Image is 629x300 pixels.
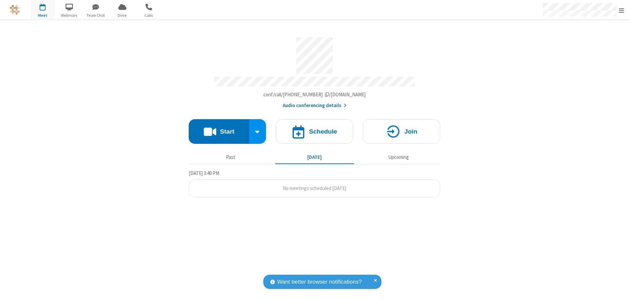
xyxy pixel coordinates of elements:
[30,12,55,18] span: Meet
[110,12,135,18] span: Drive
[249,119,266,144] div: Start conference options
[263,91,366,99] button: Copy my meeting room linkCopy my meeting room link
[283,185,346,191] span: No meetings scheduled [DATE]
[189,169,440,197] section: Today's Meetings
[57,12,82,18] span: Webinars
[189,32,440,109] section: Account details
[84,12,108,18] span: Team Chat
[10,5,20,15] img: QA Selenium DO NOT DELETE OR CHANGE
[263,91,366,98] span: Copy my meeting room link
[277,278,362,286] span: Want better browser notifications?
[276,119,353,144] button: Schedule
[363,119,440,144] button: Join
[220,128,234,135] h4: Start
[189,119,249,144] button: Start
[191,151,270,163] button: Past
[283,102,347,109] button: Audio conferencing details
[275,151,354,163] button: [DATE]
[137,12,161,18] span: Calls
[404,128,417,135] h4: Join
[189,170,219,176] span: [DATE] 3:40 PM
[309,128,337,135] h4: Schedule
[613,283,624,295] iframe: Chat
[359,151,438,163] button: Upcoming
